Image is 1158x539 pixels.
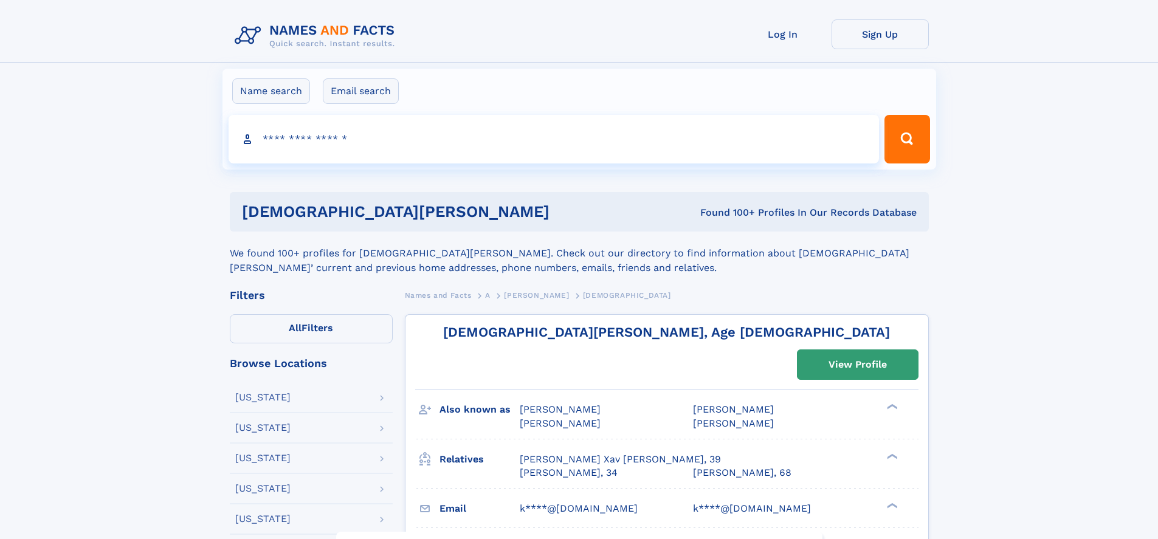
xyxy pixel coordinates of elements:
span: All [289,322,302,334]
span: [PERSON_NAME] [693,403,774,415]
input: search input [229,115,880,163]
div: [US_STATE] [235,453,291,463]
div: [US_STATE] [235,423,291,433]
img: Logo Names and Facts [230,19,405,52]
a: [PERSON_NAME] [504,287,569,303]
span: [PERSON_NAME] [693,417,774,429]
a: [PERSON_NAME], 34 [520,466,618,479]
div: Filters [230,290,393,301]
div: ❯ [884,501,898,509]
span: [PERSON_NAME] [504,291,569,300]
div: ❯ [884,403,898,411]
a: [DEMOGRAPHIC_DATA][PERSON_NAME], Age [DEMOGRAPHIC_DATA] [443,324,890,340]
h1: [DEMOGRAPHIC_DATA][PERSON_NAME] [242,204,625,219]
span: [PERSON_NAME] [520,403,601,415]
button: Search Button [884,115,929,163]
div: ❯ [884,452,898,460]
div: We found 100+ profiles for [DEMOGRAPHIC_DATA][PERSON_NAME]. Check out our directory to find infor... [230,232,929,275]
div: [US_STATE] [235,514,291,524]
a: Log In [734,19,832,49]
a: [PERSON_NAME], 68 [693,466,791,479]
a: View Profile [798,350,918,379]
h3: Relatives [439,449,520,470]
span: [PERSON_NAME] [520,417,601,429]
a: Names and Facts [405,287,472,303]
div: View Profile [829,351,887,379]
label: Email search [323,78,399,104]
div: [US_STATE] [235,393,291,402]
div: [US_STATE] [235,484,291,493]
div: Browse Locations [230,358,393,369]
div: Found 100+ Profiles In Our Records Database [625,206,917,219]
a: A [485,287,491,303]
h3: Also known as [439,399,520,420]
span: A [485,291,491,300]
label: Filters [230,314,393,343]
a: [PERSON_NAME] Xav [PERSON_NAME], 39 [520,453,721,466]
span: [DEMOGRAPHIC_DATA] [583,291,671,300]
h3: Email [439,498,520,519]
a: Sign Up [832,19,929,49]
label: Name search [232,78,310,104]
